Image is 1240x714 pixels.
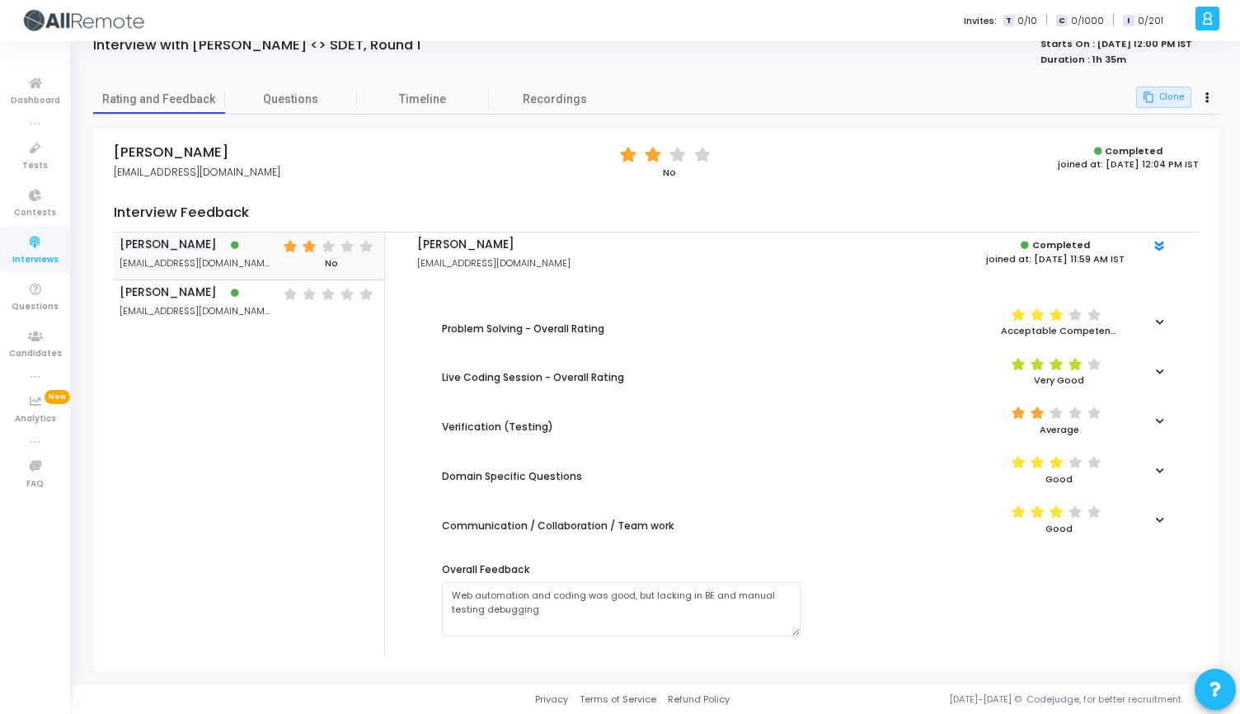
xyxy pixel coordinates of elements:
span: 0/1000 [1071,14,1104,28]
span: [EMAIL_ADDRESS][DOMAIN_NAME] [417,256,571,270]
label: Invites: [964,14,997,28]
div: joined at: [DATE] 12:04 PM IST [1058,157,1199,171]
span: Dashboard [11,94,60,108]
span: | [1045,12,1048,29]
div: Problem Solving - Overall Rating [442,322,604,337]
span: [EMAIL_ADDRESS][DOMAIN_NAME] [120,256,270,270]
button: Clone [1136,87,1191,108]
div: Acceptable Competency [1001,324,1117,338]
span: Rating and Feedback [93,91,225,108]
span: Analytics [15,412,56,426]
h4: Interview Feedback [114,204,1199,233]
div: Very Good [1001,373,1117,388]
div: Communication / Collaboration / Team work [442,519,674,534]
h5: [PERSON_NAME] [417,238,784,252]
span: [PERSON_NAME] [120,286,217,300]
a: Terms of Service [580,693,656,707]
span: FAQ [26,477,44,491]
div: Good [1001,522,1117,536]
a: Refund Policy [668,693,730,707]
div: Overall Feedback [442,562,801,578]
div: [DATE]-[DATE] © Codejudge, for better recruitment. [730,693,1219,707]
span: C [1056,15,1067,27]
span: 0/10 [1017,14,1037,28]
span: Timeline [357,91,489,108]
span: Tests [22,159,48,173]
div: Good [1001,472,1117,486]
strong: Duration : 1h 35m [1040,53,1126,66]
span: Interviews [12,253,59,267]
div: joined at: [DATE] 11:59 AM IST [986,252,1125,266]
div: Verification (Testing) [442,420,553,435]
span: I [1123,15,1134,27]
span: | [1112,12,1115,29]
span: [EMAIL_ADDRESS][DOMAIN_NAME] [120,304,270,318]
div: Interview with [PERSON_NAME] <> SDET, Round 1 [93,37,421,54]
mat-icon: content_copy [1143,92,1154,103]
span: New [45,390,70,404]
span: Contests [14,206,56,220]
img: logo [21,4,144,37]
span: Recordings [523,91,587,108]
div: Average [1001,423,1117,437]
span: 0/201 [1138,14,1163,28]
span: Candidates [9,347,62,361]
strong: Completed [1032,238,1090,251]
strong: Completed [1105,144,1162,157]
div: Domain Specific Questions [442,469,582,485]
div: Live Coding Session - Overall Rating [442,370,624,386]
span: [PERSON_NAME] [120,238,217,252]
div: No [620,166,719,180]
span: Questions [12,300,59,314]
div: No [284,256,378,270]
span: [EMAIL_ADDRESS][DOMAIN_NAME] [114,165,280,179]
strong: Starts On : [DATE] 12:00 PM IST [1040,37,1192,50]
h4: [PERSON_NAME] [114,144,280,161]
span: Questions [225,91,357,108]
a: Privacy [535,693,568,707]
span: T [1003,15,1014,27]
